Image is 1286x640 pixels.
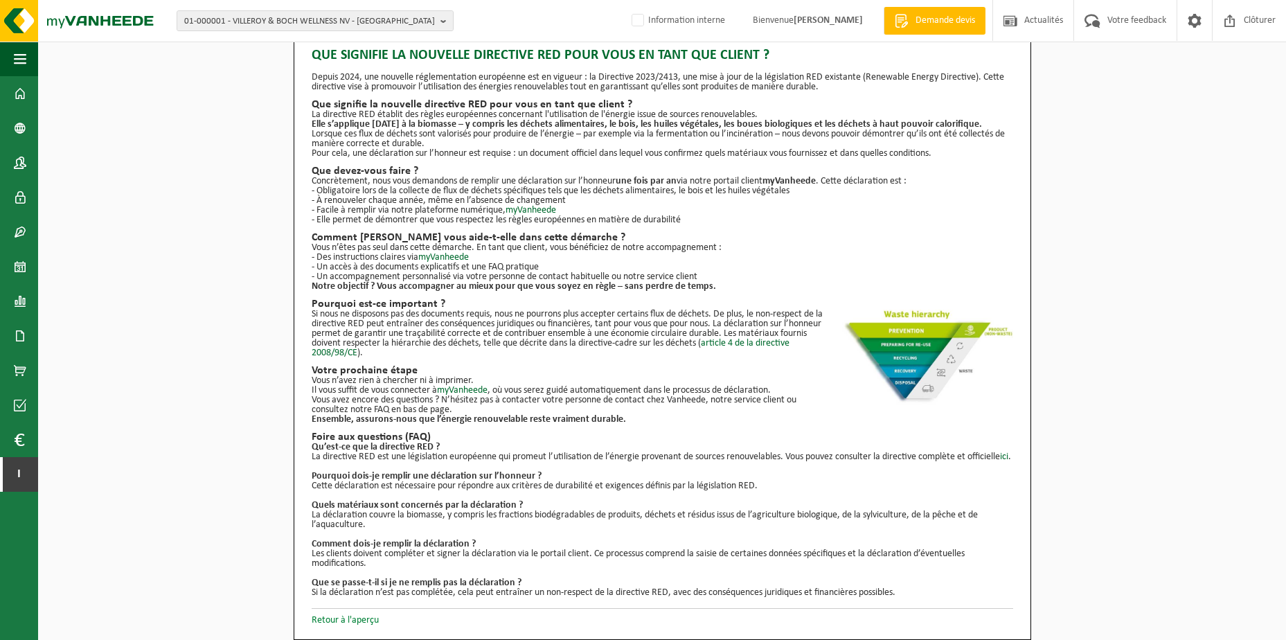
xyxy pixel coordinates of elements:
[312,376,1013,395] p: Vous n’avez rien à chercher ni à imprimer. Il vous suffit de vous connecter à , où vous serez gui...
[312,414,626,425] b: Ensemble, assurons-nous que l’énergie renouvelable reste vraiment durable.
[184,11,435,32] span: 01-000001 - VILLEROY & BOCH WELLNESS NV - [GEOGRAPHIC_DATA]
[312,110,1013,120] p: La directive RED établit des règles européennes concernant l'utilisation de l'énergie issue de so...
[312,232,1013,243] h2: Comment [PERSON_NAME] vous aide-t-elle dans cette démarche ?
[312,253,1013,263] p: - Des instructions claires via
[312,452,1013,462] p: La directive RED est une législation européenne qui promeut l’utilisation de l’énergie provenant ...
[312,130,1013,149] p: Lorsque ces flux de déchets sont valorisés pour produire de l’énergie – par exemple via la fermen...
[312,281,716,292] strong: Notre objectif ? Vous accompagner au mieux pour que vous soyez en règle – sans perdre de temps.
[312,338,789,358] a: article 4 de la directive 2008/98/CE
[312,177,1013,186] p: Concrètement, nous vous demandons de remplir une déclaration sur l’honneur via notre portail clie...
[312,272,1013,282] p: - Un accompagnement personnalisé via votre personne de contact habituelle ou notre service client
[1000,452,1008,462] a: ici
[312,186,1013,196] p: - Obligatoire lors de la collecte de flux de déchets spécifiques tels que les déchets alimentaire...
[312,432,1013,443] h2: Foire aux questions (FAQ)
[177,10,454,31] button: 01-000001 - VILLEROY & BOCH WELLNESS NV - [GEOGRAPHIC_DATA]
[312,578,521,588] b: Que se passe-t-il si je ne remplis pas la déclaration ?
[312,588,1013,598] p: Si la déclaration n’est pas complétée, cela peut entraîner un non-respect de la directive RED, av...
[312,243,1013,253] p: Vous n’êtes pas seul dans cette démarche. En tant que client, vous bénéficiez de notre accompagne...
[312,471,542,481] b: Pourquoi dois-je remplir une déclaration sur l’honneur ?
[629,10,725,31] label: Information interne
[312,500,523,510] b: Quels matériaux sont concernés par la déclaration ?
[312,149,1013,159] p: Pour cela, une déclaration sur l’honneur est requise : un document officiel dans lequel vous conf...
[312,299,1013,310] h2: Pourquoi est-ce important ?
[312,365,1013,376] h2: Votre prochaine étape
[312,196,1013,206] p: - À renouveler chaque année, même en l’absence de changement
[437,385,488,395] a: myVanheede
[312,310,1013,358] p: Si nous ne disposons pas des documents requis, nous ne pourrons plus accepter certains flux de dé...
[312,206,1013,215] p: - Facile à remplir via notre plateforme numérique,
[418,252,469,263] a: myVanheede
[912,14,979,28] span: Demande devis
[312,99,1013,110] h2: Que signifie la nouvelle directive RED pour vous en tant que client ?
[312,615,379,625] a: Retour à l'aperçu
[616,176,677,186] strong: une fois par an
[312,395,1013,415] p: Vous avez encore des questions ? N’hésitez pas à contacter votre personne de contact chez Vanheed...
[312,119,982,130] strong: Elle s’applique [DATE] à la biomasse – y compris les déchets alimentaires, le bois, les huiles vé...
[762,176,816,186] strong: myVanheede
[312,539,476,549] b: Comment dois-je remplir la déclaration ?
[312,215,1013,225] p: - Elle permet de démontrer que vous respectez les règles européennes en matière de durabilité
[14,457,24,492] span: I
[312,442,440,452] b: Qu’est-ce que la directive RED ?
[312,549,1013,569] p: Les clients doivent compléter et signer la déclaration via le portail client. Ce processus compre...
[312,45,769,66] span: Que signifie la nouvelle directive RED pour vous en tant que client ?
[884,7,985,35] a: Demande devis
[312,166,1013,177] h2: Que devez-vous faire ?
[794,15,863,26] strong: [PERSON_NAME]
[312,481,1013,491] p: Cette déclaration est nécessaire pour répondre aux critères de durabilité et exigences définis pa...
[506,205,556,215] a: myVanheede
[312,510,1013,530] p: La déclaration couvre la biomasse, y compris les fractions biodégradables de produits, déchets et...
[312,263,1013,272] p: - Un accès à des documents explicatifs et une FAQ pratique
[312,73,1013,92] p: Depuis 2024, une nouvelle réglementation européenne est en vigueur : la Directive 2023/2413, une ...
